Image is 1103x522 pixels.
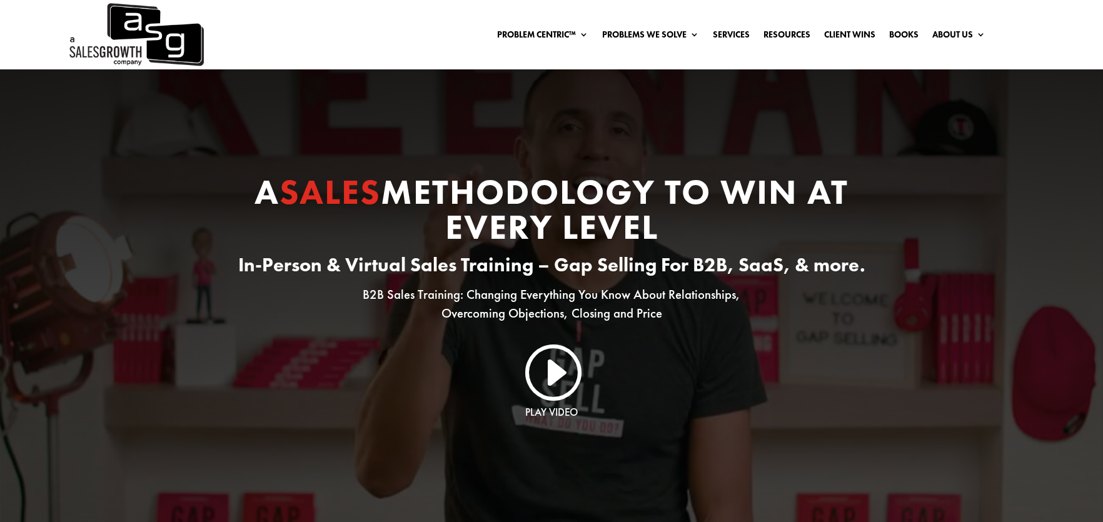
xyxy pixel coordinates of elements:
[280,169,381,214] span: Sales
[602,30,699,44] a: Problems We Solve
[932,30,985,44] a: About Us
[497,30,588,44] a: Problem Centric™
[763,30,810,44] a: Resources
[521,341,582,401] a: I
[824,30,875,44] a: Client Wins
[525,405,578,419] a: Play Video
[214,174,889,251] h1: A Methodology to Win At Every Level
[214,286,889,322] p: B2B Sales Training: Changing Everything You Know About Relationships, Overcoming Objections, Clos...
[713,30,750,44] a: Services
[889,30,919,44] a: Books
[214,251,889,286] h3: In-Person & Virtual Sales Training – Gap Selling For B2B, SaaS, & more.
